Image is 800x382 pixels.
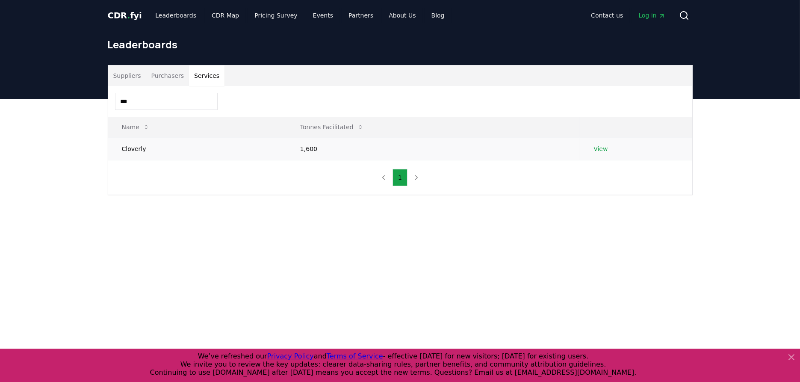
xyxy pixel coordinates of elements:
[148,8,451,23] nav: Main
[425,8,452,23] a: Blog
[248,8,304,23] a: Pricing Survey
[584,8,630,23] a: Contact us
[127,10,130,21] span: .
[108,9,142,21] a: CDR.fyi
[108,38,693,51] h1: Leaderboards
[632,8,672,23] a: Log in
[148,8,203,23] a: Leaderboards
[205,8,246,23] a: CDR Map
[306,8,340,23] a: Events
[286,137,580,160] td: 1,600
[382,8,422,23] a: About Us
[342,8,380,23] a: Partners
[115,118,156,136] button: Name
[393,169,407,186] button: 1
[108,137,286,160] td: Cloverly
[108,65,146,86] button: Suppliers
[593,145,608,153] a: View
[293,118,371,136] button: Tonnes Facilitated
[146,65,189,86] button: Purchasers
[638,11,665,20] span: Log in
[189,65,224,86] button: Services
[108,10,142,21] span: CDR fyi
[584,8,672,23] nav: Main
